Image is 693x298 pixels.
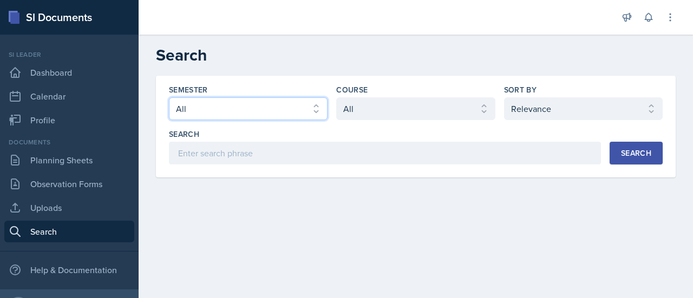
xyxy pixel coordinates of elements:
[336,84,368,95] label: Course
[169,142,601,164] input: Enter search phrase
[4,50,134,59] div: Si leader
[4,85,134,107] a: Calendar
[4,173,134,195] a: Observation Forms
[621,149,651,157] div: Search
[504,84,537,95] label: Sort By
[4,137,134,147] div: Documents
[4,149,134,171] a: Planning Sheets
[610,142,663,164] button: Search
[4,62,134,83] a: Dashboard
[156,45,676,65] h2: Search
[169,84,208,95] label: Semester
[4,109,134,131] a: Profile
[4,221,134,242] a: Search
[169,129,199,140] label: Search
[4,259,134,281] div: Help & Documentation
[4,197,134,218] a: Uploads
